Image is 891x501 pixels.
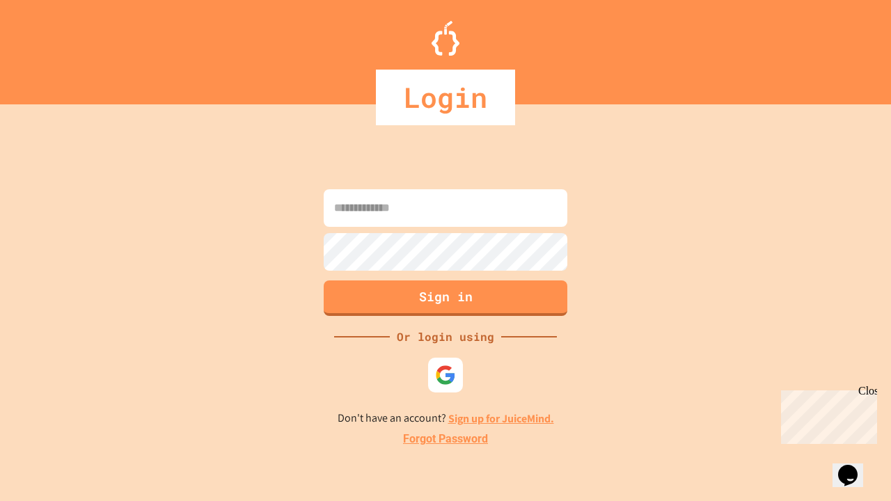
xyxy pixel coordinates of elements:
a: Forgot Password [403,431,488,447]
img: google-icon.svg [435,365,456,385]
iframe: chat widget [833,445,877,487]
img: Logo.svg [432,21,459,56]
button: Sign in [324,280,567,316]
p: Don't have an account? [338,410,554,427]
div: Login [376,70,515,125]
a: Sign up for JuiceMind. [448,411,554,426]
iframe: chat widget [775,385,877,444]
div: Chat with us now!Close [6,6,96,88]
div: Or login using [390,328,501,345]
